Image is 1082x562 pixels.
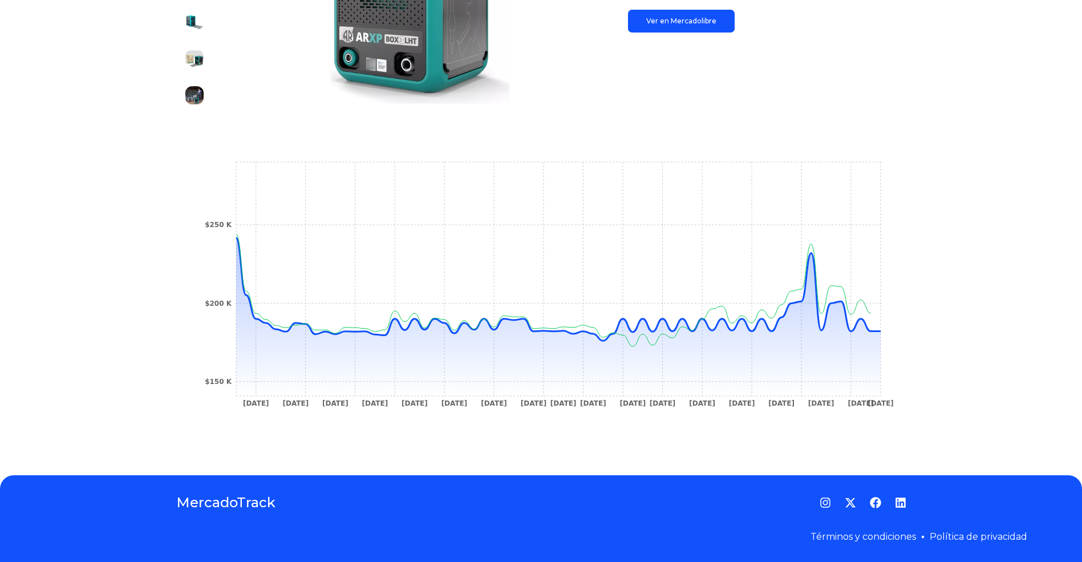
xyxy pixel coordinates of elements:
a: Términos y condiciones [811,531,916,542]
tspan: [DATE] [441,399,467,407]
tspan: [DATE] [520,399,546,407]
tspan: [DATE] [689,399,715,407]
img: Hidrolavadora Arxp Box3 460l/h 1900w 150bar Annovi Reverberi [185,50,204,68]
tspan: [DATE] [649,399,675,407]
tspan: [DATE] [282,399,309,407]
a: Política de privacidad [930,531,1027,542]
a: Instagram [820,497,831,508]
a: Ver en Mercadolibre [628,10,735,33]
a: Facebook [870,497,881,508]
tspan: [DATE] [619,399,646,407]
tspan: [DATE] [768,399,795,407]
img: Hidrolavadora Arxp Box3 460l/h 1900w 150bar Annovi Reverberi [185,86,204,104]
tspan: $250 K [205,221,232,229]
tspan: [DATE] [481,399,507,407]
tspan: [DATE] [362,399,388,407]
tspan: [DATE] [580,399,606,407]
tspan: [DATE] [322,399,348,407]
tspan: [DATE] [868,399,894,407]
tspan: [DATE] [242,399,269,407]
tspan: $150 K [205,378,232,386]
tspan: [DATE] [550,399,576,407]
tspan: [DATE] [848,399,874,407]
a: Twitter [845,497,856,508]
tspan: [DATE] [808,399,834,407]
img: Hidrolavadora Arxp Box3 460l/h 1900w 150bar Annovi Reverberi [185,13,204,31]
tspan: $200 K [205,300,232,308]
a: MercadoTrack [176,494,275,512]
tspan: [DATE] [402,399,428,407]
tspan: [DATE] [728,399,755,407]
a: LinkedIn [895,497,906,508]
